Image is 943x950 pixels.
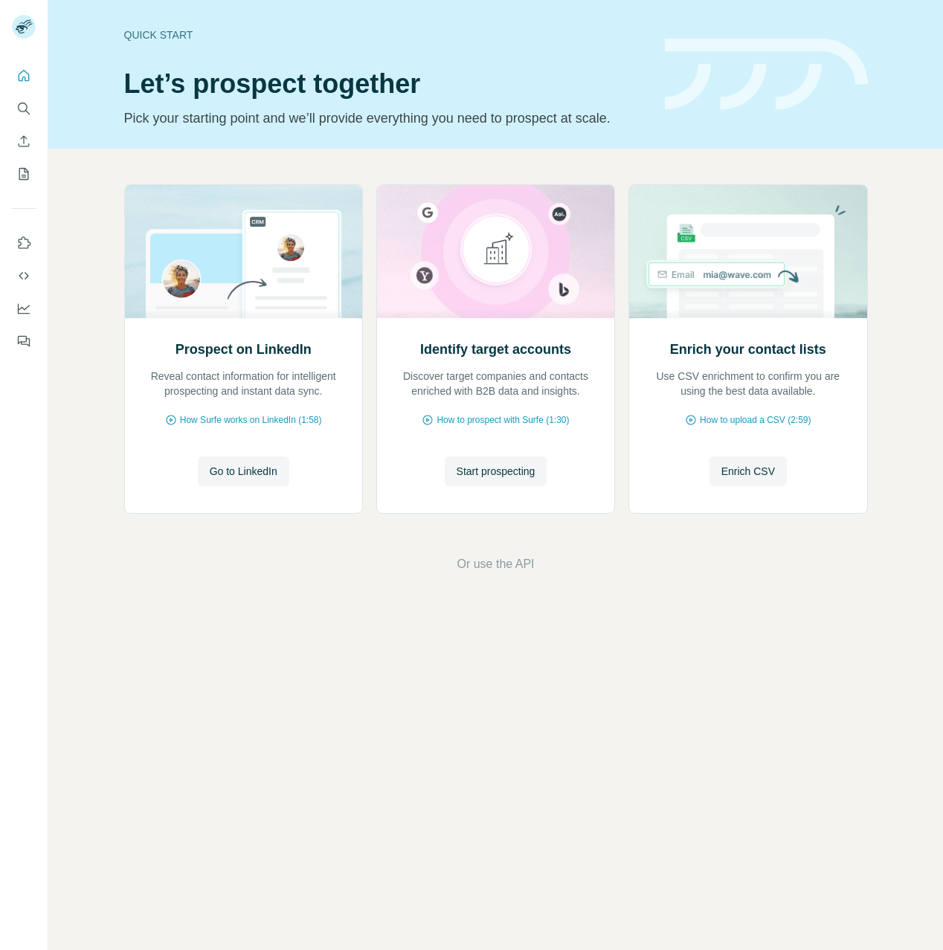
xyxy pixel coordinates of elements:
[198,456,289,486] button: Go to LinkedIn
[12,328,36,355] button: Feedback
[12,161,36,187] button: My lists
[124,28,647,42] div: Quick start
[457,464,535,479] span: Start prospecting
[12,128,36,155] button: Enrich CSV
[445,456,547,486] button: Start prospecting
[12,62,36,89] button: Quick start
[392,369,599,398] p: Discover target companies and contacts enriched with B2B data and insights.
[700,413,811,427] span: How to upload a CSV (2:59)
[12,262,36,289] button: Use Surfe API
[12,95,36,122] button: Search
[376,185,615,318] img: Identify target accounts
[12,295,36,322] button: Dashboard
[176,339,312,360] h2: Prospect on LinkedIn
[670,339,826,360] h2: Enrich your contact lists
[709,456,787,486] button: Enrich CSV
[140,369,347,398] p: Reveal contact information for intelligent prospecting and instant data sync.
[721,464,775,479] span: Enrich CSV
[644,369,852,398] p: Use CSV enrichment to confirm you are using the best data available.
[628,185,867,318] img: Enrich your contact lists
[124,69,647,99] h1: Let’s prospect together
[437,413,569,427] span: How to prospect with Surfe (1:30)
[124,185,363,318] img: Prospect on LinkedIn
[457,555,534,573] button: Or use the API
[180,413,322,427] span: How Surfe works on LinkedIn (1:58)
[12,230,36,256] button: Use Surfe on LinkedIn
[420,339,571,360] h2: Identify target accounts
[210,464,277,479] span: Go to LinkedIn
[665,39,868,111] img: banner
[124,108,647,129] p: Pick your starting point and we’ll provide everything you need to prospect at scale.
